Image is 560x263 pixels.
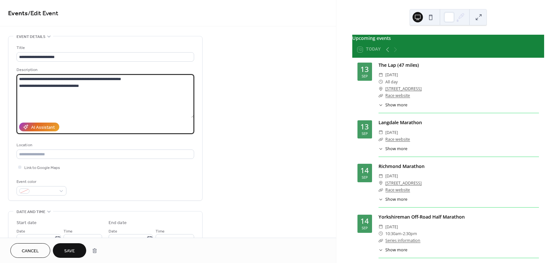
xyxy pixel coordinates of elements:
[156,228,165,235] span: Time
[379,78,383,85] div: ​
[17,220,37,226] div: Start date
[402,230,403,237] span: -
[64,228,73,235] span: Time
[379,163,425,169] a: Richmond Marathon
[379,197,408,203] button: ​Show more
[109,220,127,226] div: End date
[31,124,55,131] div: AI Assistant
[385,93,410,98] a: Race website
[385,173,398,179] span: [DATE]
[385,187,410,193] a: Race website
[403,230,417,237] span: 2:30pm
[379,136,383,143] div: ​
[360,218,369,225] div: 14
[379,85,383,92] div: ​
[379,102,383,108] div: ​
[379,119,422,126] a: Langdale Marathon
[17,142,193,149] div: Location
[379,71,383,78] div: ​
[17,44,193,51] div: Title
[385,129,398,136] span: [DATE]
[17,178,65,185] div: Event color
[385,223,398,230] span: [DATE]
[17,66,193,73] div: Description
[379,237,383,244] div: ​
[379,247,408,253] button: ​Show more
[379,129,383,136] div: ​
[109,228,117,235] span: Date
[385,146,407,152] span: Show more
[379,102,408,108] button: ​Show more
[385,197,407,203] span: Show more
[379,146,383,152] div: ​
[64,248,75,255] span: Save
[17,209,45,215] span: Date and time
[385,78,398,85] span: All day
[385,85,422,92] a: [STREET_ADDRESS]
[17,228,25,235] span: Date
[362,226,368,230] div: Sep
[352,35,544,42] div: Upcoming events
[17,33,45,40] span: Event details
[19,123,59,131] button: AI Assistant
[385,137,410,142] a: Race website
[385,180,422,186] a: [STREET_ADDRESS]
[10,243,50,258] button: Cancel
[379,197,383,203] div: ​
[360,167,369,174] div: 14
[360,66,369,73] div: 13
[28,7,58,20] span: / Edit Event
[385,102,407,108] span: Show more
[22,248,39,255] span: Cancel
[385,247,407,253] span: Show more
[360,123,369,131] div: 13
[379,247,383,253] div: ​
[362,74,368,78] div: Sep
[379,146,408,152] button: ​Show more
[379,186,383,193] div: ​
[362,132,368,135] div: Sep
[53,243,86,258] button: Save
[385,238,420,243] a: Series information
[362,175,368,179] div: Sep
[379,180,383,186] div: ​
[379,173,383,179] div: ​
[379,223,383,230] div: ​
[379,230,383,237] div: ​
[379,214,465,220] a: Yorkshireman Off-Road Half Marathon
[385,71,398,78] span: [DATE]
[385,230,402,237] span: 10:30am
[24,164,60,171] span: Link to Google Maps
[379,62,419,68] a: The Lap (47 miles)
[8,7,28,20] a: Events
[379,92,383,99] div: ​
